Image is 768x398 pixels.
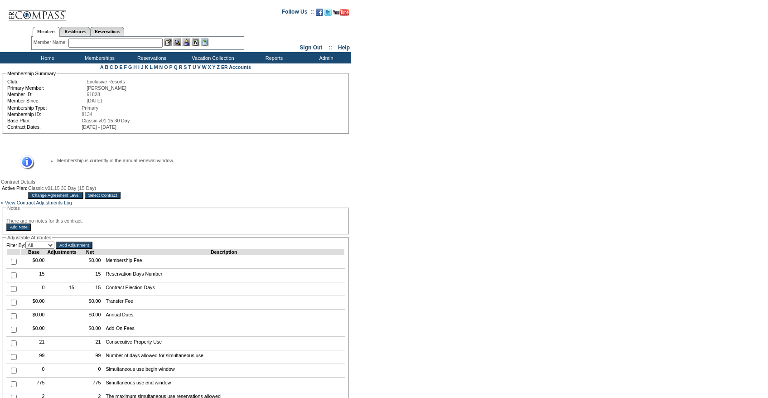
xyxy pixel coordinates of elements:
[8,2,67,21] img: Compass Home
[87,79,125,84] span: Exclusive Resorts
[6,223,31,231] input: Add Note
[179,64,183,70] a: R
[141,64,144,70] a: J
[77,323,103,337] td: $0.00
[177,52,247,63] td: Vacation Collection
[21,249,47,255] td: Base
[77,337,103,350] td: 21
[198,64,201,70] a: V
[128,64,132,70] a: G
[324,9,332,16] img: Follow us on Twitter
[82,118,130,123] span: Classic v01.15 30 Day
[7,85,86,91] td: Primary Member:
[316,9,323,16] img: Become our fan on Facebook
[21,364,47,378] td: 0
[100,64,103,70] a: A
[184,64,187,70] a: S
[124,64,127,70] a: F
[47,249,77,255] td: Adjustments
[7,98,86,103] td: Member Since:
[77,249,103,255] td: Net
[28,192,83,199] input: Change Agreement Level
[21,350,47,364] td: 99
[21,310,47,323] td: $0.00
[77,350,103,364] td: 99
[14,155,34,170] img: Information Message
[21,282,47,296] td: 0
[103,255,345,269] td: Membership Fee
[138,64,140,70] a: I
[21,269,47,282] td: 15
[87,98,102,103] span: [DATE]
[6,242,54,249] td: Filter By:
[316,11,323,17] a: Become our fan on Facebook
[21,323,47,337] td: $0.00
[103,378,345,391] td: Simultaneous use end window
[77,364,103,378] td: 0
[57,158,336,163] li: Membership is currently in the annual renewal window.
[34,39,68,46] div: Member Name:
[103,296,345,310] td: Transfer Fee
[192,39,199,46] img: Reservations
[6,218,83,223] span: There are no notes for this contract.
[328,44,332,51] span: ::
[174,64,177,70] a: Q
[105,64,108,70] a: B
[28,185,96,191] span: Classic v01.15 30 Day (15 Day)
[21,337,47,350] td: 21
[193,64,196,70] a: U
[221,64,251,70] a: ER Accounts
[133,64,137,70] a: H
[77,255,103,269] td: $0.00
[174,39,181,46] img: View
[33,27,60,37] a: Members
[82,124,116,130] span: [DATE] - [DATE]
[60,27,90,36] a: Residences
[213,64,216,70] a: Y
[103,337,345,350] td: Consecutive Property Use
[7,105,81,111] td: Membership Type:
[103,269,345,282] td: Reservation Days Number
[21,378,47,391] td: 775
[333,11,349,17] a: Subscribe to our YouTube Channel
[21,296,47,310] td: $0.00
[202,64,207,70] a: W
[87,85,126,91] span: [PERSON_NAME]
[56,242,92,249] input: Add Adjustment
[7,112,81,117] td: Membership ID:
[201,39,208,46] img: b_calculator.gif
[7,118,81,123] td: Base Plan:
[72,52,125,63] td: Memberships
[103,350,345,364] td: Number of days allowed for simultaneous use
[103,249,345,255] td: Description
[21,255,47,269] td: $0.00
[338,44,350,51] a: Help
[164,39,172,46] img: b_edit.gif
[115,64,118,70] a: D
[164,64,168,70] a: O
[6,71,57,76] legend: Membership Summary
[188,64,191,70] a: T
[125,52,177,63] td: Reservations
[7,79,86,84] td: Club:
[183,39,190,46] img: Impersonate
[2,185,27,191] td: Active Plan:
[77,282,103,296] td: 15
[217,64,220,70] a: Z
[82,112,92,117] span: 8134
[154,64,158,70] a: M
[150,64,152,70] a: L
[103,323,345,337] td: Add-On Fees
[324,11,332,17] a: Follow us on Twitter
[169,64,173,70] a: P
[20,52,72,63] td: Home
[110,64,113,70] a: C
[90,27,124,36] a: Reservations
[85,192,121,199] input: Select Contract
[82,105,98,111] span: Primary
[77,378,103,391] td: 775
[6,205,21,211] legend: Notes
[119,64,122,70] a: E
[145,64,149,70] a: K
[77,296,103,310] td: $0.00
